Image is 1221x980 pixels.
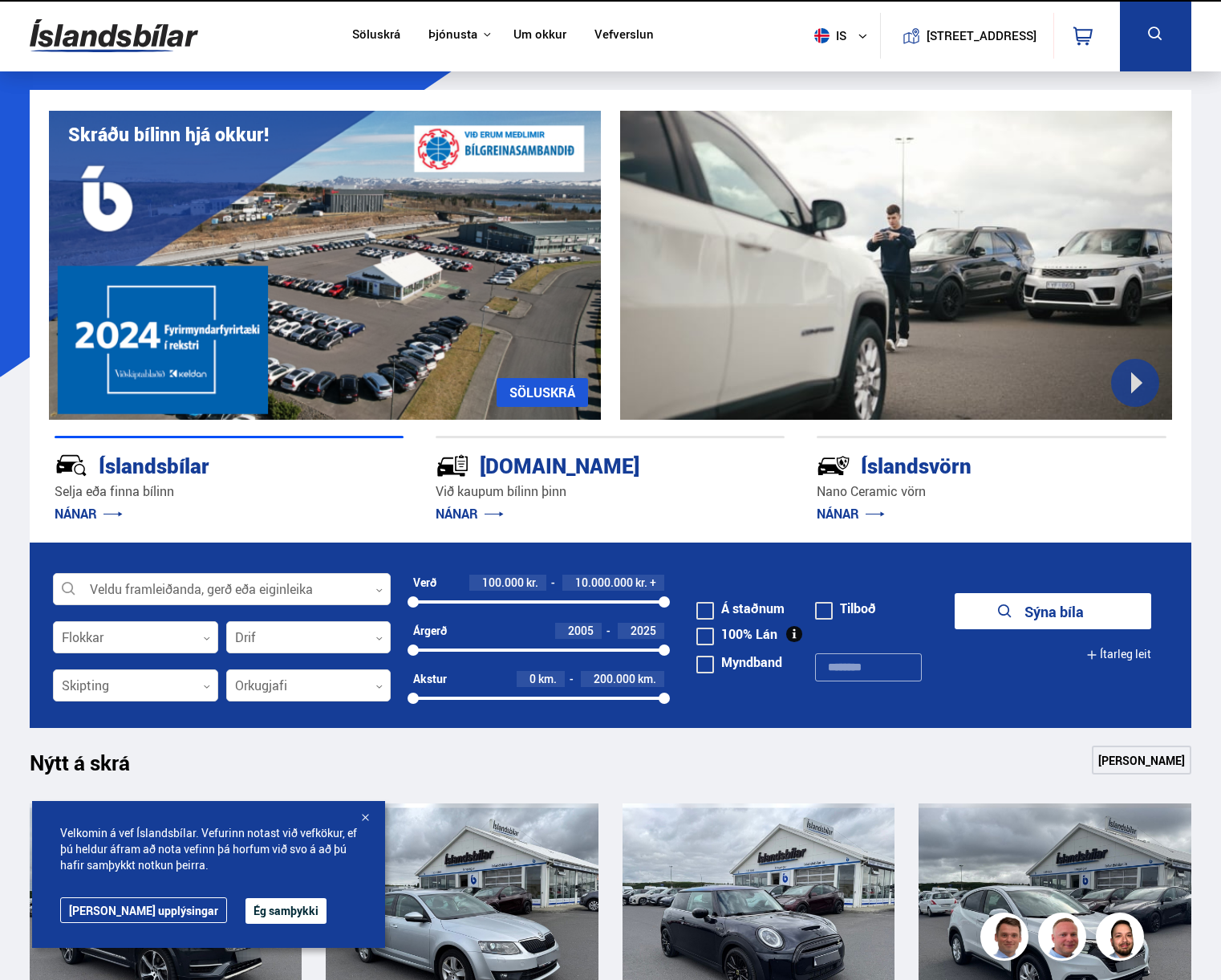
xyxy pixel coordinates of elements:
div: Árgerð [413,624,447,637]
div: Verð [413,576,436,589]
a: NÁNAR [436,505,504,523]
span: 100.000 [482,575,524,590]
img: nhp88E3Fdnt1Opn2.png [1098,915,1146,963]
a: Söluskrá [352,27,400,44]
a: [STREET_ADDRESS] [890,13,1045,59]
img: svg+xml;base64,PHN2ZyB4bWxucz0iaHR0cDovL3d3dy53My5vcmcvMjAwMC9zdmciIHdpZHRoPSI1MTIiIGhlaWdodD0iNT... [814,28,830,43]
p: Nano Ceramic vörn [817,482,1166,501]
img: tr5P-W3DuiFaO7aO.svg [436,449,469,482]
span: is [808,28,848,43]
span: km. [638,673,656,685]
h1: Nýtt á skrá [30,750,158,784]
a: NÁNAR [817,505,885,523]
span: kr. [526,576,538,589]
img: -Svtn6bYgwAsiwNX.svg [817,449,850,482]
button: Ítarleg leit [1086,636,1151,673]
a: Um okkur [513,27,566,44]
a: SÖLUSKRÁ [497,378,588,407]
button: Þjónusta [428,27,477,43]
p: Selja eða finna bílinn [55,482,404,501]
span: 200.000 [594,671,635,686]
h1: Skráðu bílinn hjá okkur! [68,124,269,145]
label: Tilboð [815,602,876,615]
span: km. [538,673,557,685]
a: Vefverslun [594,27,654,44]
a: NÁNAR [55,505,123,523]
span: 10.000.000 [575,575,633,590]
div: Íslandsbílar [55,450,347,478]
div: Akstur [413,673,447,685]
img: siFngHWaQ9KaOqBr.png [1040,915,1089,963]
img: JRvxyua_JYH6wB4c.svg [55,449,88,482]
label: Myndband [696,656,782,669]
img: FbJEzSuNWCJXmdc-.webp [983,915,1031,963]
button: Ég samþykki [245,898,327,924]
span: kr. [635,576,647,589]
img: eKx6w-_Home_640_.png [49,111,601,420]
span: + [650,576,656,589]
span: 2025 [631,623,656,638]
a: [PERSON_NAME] upplýsingar [60,897,227,923]
button: Sýna bíla [955,593,1151,629]
button: [STREET_ADDRESS] [932,29,1030,43]
p: Við kaupum bílinn þinn [436,482,785,501]
span: 0 [529,671,536,686]
a: [PERSON_NAME] [1092,746,1191,775]
span: 2005 [568,623,594,638]
span: Velkomin á vef Íslandsbílar. Vefurinn notast við vefkökur, ef þú heldur áfram að nota vefinn þá h... [60,825,357,873]
label: 100% Lán [696,628,777,640]
div: [DOMAIN_NAME] [436,450,728,478]
button: is [808,12,880,59]
img: G0Ugv5HjCgRt.svg [30,10,198,62]
label: Á staðnum [696,602,785,615]
div: Íslandsvörn [817,450,1109,478]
